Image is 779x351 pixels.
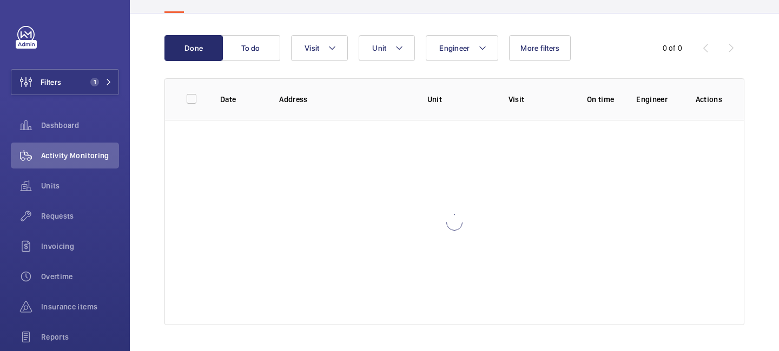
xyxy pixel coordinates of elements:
button: More filters [509,35,571,61]
span: Reports [41,332,119,342]
div: 0 of 0 [663,43,682,53]
p: On time [582,94,619,105]
p: Address [279,94,410,105]
span: Insurance items [41,301,119,312]
button: Done [164,35,223,61]
span: Filters [41,77,61,87]
p: Date [220,94,262,105]
p: Unit [427,94,491,105]
button: Visit [291,35,348,61]
span: Activity Monitoring [41,150,119,161]
button: Engineer [426,35,498,61]
span: Engineer [439,44,470,52]
button: Filters1 [11,69,119,95]
p: Engineer [636,94,678,105]
span: Unit [372,44,386,52]
span: More filters [520,44,559,52]
p: Visit [509,94,565,105]
span: Overtime [41,271,119,282]
span: Requests [41,211,119,221]
p: Actions [696,94,722,105]
span: Units [41,180,119,191]
span: Invoicing [41,241,119,252]
button: To do [222,35,280,61]
span: Dashboard [41,120,119,131]
span: 1 [90,78,99,86]
button: Unit [359,35,415,61]
span: Visit [305,44,319,52]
